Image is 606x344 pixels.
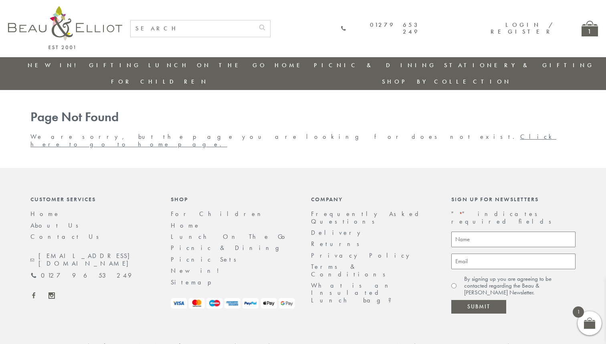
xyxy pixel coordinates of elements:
div: Customer Services [30,196,155,202]
a: Picnic & Dining [314,61,436,69]
a: Contact Us [30,232,104,241]
p: " " indicates required fields [451,210,576,225]
a: Terms & Conditions [311,262,391,278]
div: Sign up for newsletters [451,196,576,202]
div: Company [311,196,435,202]
a: 01279 653 249 [341,22,420,36]
input: SEARCH [131,20,254,37]
a: Sitemap [171,278,222,286]
a: For Children [111,78,208,86]
a: Lunch On The Go [171,232,290,241]
a: Picnic Sets [171,255,242,264]
img: payment-logos.png [171,298,295,309]
div: Shop [171,196,295,202]
input: Submit [451,300,506,314]
a: Home [275,61,307,69]
a: Login / Register [491,21,553,36]
img: logo [8,6,122,49]
a: Shop by collection [382,78,511,86]
a: Frequently Asked Questions [311,210,424,225]
a: Gifting [89,61,141,69]
a: New in! [171,266,225,275]
span: 1 [573,306,584,318]
a: For Children [171,210,267,218]
a: 1 [582,21,598,36]
h1: Page Not Found [30,110,576,125]
a: Returns [311,240,365,248]
a: About Us [30,221,84,230]
label: By signing up you are agreeing to be contacted regarding the Beau & [PERSON_NAME] Newsletter. [464,276,576,296]
a: New in! [28,61,81,69]
a: Delivery [311,228,365,237]
a: Stationery & Gifting [444,61,594,69]
a: What is an Insulated Lunch bag? [311,281,398,304]
a: Home [30,210,60,218]
div: We are sorry, but the page you are looking for does not exist. [22,110,584,148]
a: Lunch On The Go [148,61,267,69]
a: [EMAIL_ADDRESS][DOMAIN_NAME] [30,252,155,267]
a: Click here to go to home page. [30,132,556,148]
a: 01279 653 249 [30,272,131,279]
input: Name [451,232,576,247]
input: Email [451,254,576,269]
a: Privacy Policy [311,251,414,260]
a: Picnic & Dining [171,244,287,252]
a: Home [171,221,200,230]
